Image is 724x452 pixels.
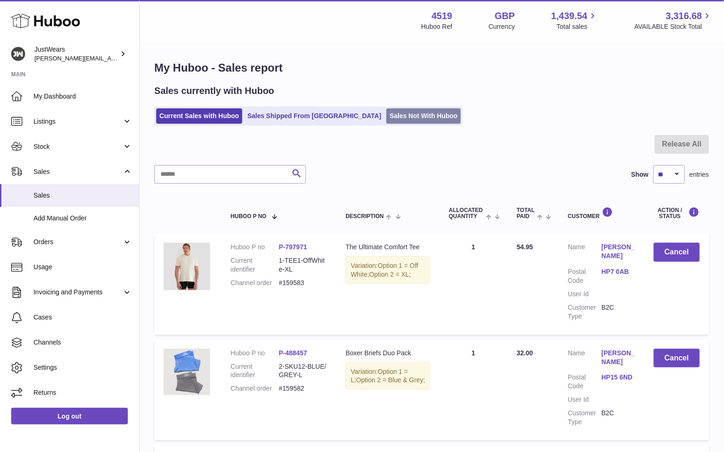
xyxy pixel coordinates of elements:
span: Option 1 = L; [351,368,408,384]
span: Channels [33,338,132,347]
span: Invoicing and Payments [33,288,122,297]
div: Customer [568,207,635,219]
a: Sales Not With Huboo [386,108,461,124]
span: 54.95 [517,243,533,251]
img: josh@just-wears.com [11,47,25,61]
dt: Name [568,349,601,369]
span: Total paid [517,207,535,219]
span: 32.00 [517,349,533,357]
span: Cases [33,313,132,322]
div: The Ultimate Comfort Tee [345,243,430,252]
span: entries [690,170,709,179]
dt: Channel order [231,279,279,287]
img: 45191661907694.jpg [164,349,210,395]
dt: User Id [568,395,601,404]
div: Huboo Ref [421,22,452,31]
div: Action / Status [654,207,700,219]
span: Sales [33,191,132,200]
a: Sales Shipped From [GEOGRAPHIC_DATA] [244,108,385,124]
a: Log out [11,408,128,425]
dd: B2C [602,409,635,426]
span: Description [345,213,384,219]
dt: Channel order [231,384,279,393]
span: Listings [33,117,122,126]
dt: Huboo P no [231,349,279,358]
a: [PERSON_NAME] [602,349,635,366]
div: Variation: [345,256,430,284]
dd: #159583 [279,279,327,287]
a: P-488457 [279,349,307,357]
a: 1,439.54 Total sales [551,10,598,31]
span: Settings [33,363,132,372]
a: 3,316.68 AVAILABLE Stock Total [634,10,713,31]
dt: Name [568,243,601,263]
dt: Huboo P no [231,243,279,252]
button: Cancel [654,243,700,262]
dd: #159582 [279,384,327,393]
span: Sales [33,167,122,176]
span: Huboo P no [231,213,266,219]
span: Add Manual Order [33,214,132,223]
dt: Postal Code [568,373,601,391]
span: Returns [33,388,132,397]
span: 3,316.68 [666,10,702,22]
h1: My Huboo - Sales report [154,60,709,75]
a: HP15 6ND [602,373,635,382]
a: Current Sales with Huboo [156,108,242,124]
dt: Customer Type [568,409,601,426]
span: Total sales [557,22,598,31]
dt: User Id [568,290,601,299]
h2: Sales currently with Huboo [154,85,274,97]
span: Orders [33,238,122,246]
span: Usage [33,263,132,272]
dt: Customer Type [568,303,601,321]
div: Variation: [345,362,430,390]
div: Boxer Briefs Duo Pack [345,349,430,358]
div: Currency [489,22,515,31]
button: Cancel [654,349,700,368]
a: P-797971 [279,243,307,251]
dd: B2C [602,303,635,321]
span: My Dashboard [33,92,132,101]
td: 1 [439,339,507,440]
span: AVAILABLE Stock Total [634,22,713,31]
span: 1,439.54 [551,10,588,22]
dt: Current identifier [231,362,279,380]
dd: 1-TEE1-OffWhite-XL [279,256,327,274]
div: JustWears [34,45,118,63]
dt: Postal Code [568,267,601,285]
span: Stock [33,142,122,151]
span: Option 1 = Off White; [351,262,418,278]
strong: 4519 [432,10,452,22]
dd: 2-SKU12-BLUE/GREY-L [279,362,327,380]
img: 45191686914090.png [164,243,210,290]
dt: Current identifier [231,256,279,274]
a: HP7 0AB [602,267,635,276]
span: ALLOCATED Quantity [449,207,484,219]
a: [PERSON_NAME] [602,243,635,260]
td: 1 [439,233,507,334]
strong: GBP [495,10,515,22]
span: Option 2 = Blue & Grey; [356,376,425,384]
label: Show [631,170,649,179]
span: Option 2 = XL; [369,271,411,278]
span: [PERSON_NAME][EMAIL_ADDRESS][DOMAIN_NAME] [34,54,186,62]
